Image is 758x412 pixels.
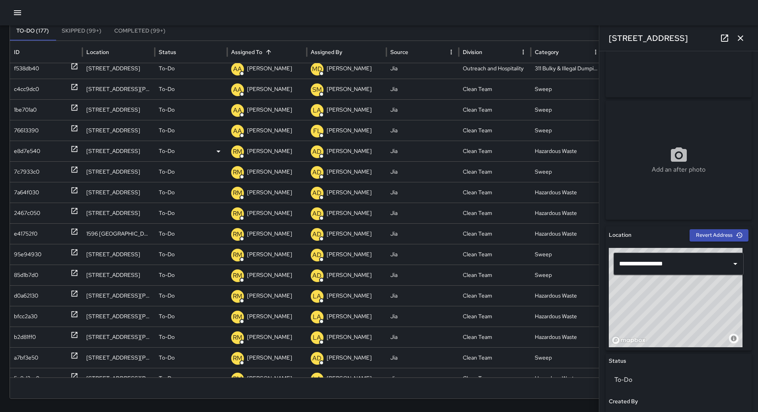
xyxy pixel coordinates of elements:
[312,354,322,363] p: AD
[386,347,459,368] div: Jia
[159,141,175,161] p: To-Do
[159,327,175,347] p: To-Do
[531,120,603,141] div: Sweep
[459,223,531,244] div: Clean Team
[82,203,155,223] div: 1655 Market Street
[159,348,175,368] p: To-Do
[247,79,292,99] p: [PERSON_NAME]
[459,58,531,79] div: Outreach and Hospitality
[531,285,603,306] div: Hazardous Waste
[531,347,603,368] div: Sweep
[10,21,55,41] button: To-Do (177)
[159,244,175,265] p: To-Do
[327,348,372,368] p: [PERSON_NAME]
[590,46,601,58] button: Category column menu
[390,48,408,56] div: Source
[459,306,531,327] div: Clean Team
[82,120,155,141] div: 295 Fell Street
[327,79,372,99] p: [PERSON_NAME]
[247,182,292,203] p: [PERSON_NAME]
[14,224,37,244] div: e41752f0
[55,21,108,41] button: Skipped (99+)
[14,327,36,347] div: b2d81ff0
[327,265,372,285] p: [PERSON_NAME]
[312,230,322,239] p: AD
[459,244,531,265] div: Clean Team
[247,141,292,161] p: [PERSON_NAME]
[313,374,321,384] p: LA
[313,333,321,342] p: LA
[327,182,372,203] p: [PERSON_NAME]
[531,161,603,182] div: Sweep
[247,224,292,244] p: [PERSON_NAME]
[233,106,242,115] p: AA
[247,203,292,223] p: [PERSON_NAME]
[386,327,459,347] div: Jia
[14,162,39,182] div: 7c7933c0
[159,48,176,56] div: Status
[233,333,242,342] p: RM
[82,327,155,347] div: 135 Hayes Street
[233,126,242,136] p: AA
[14,265,38,285] div: 85d1b7d0
[82,79,155,99] div: 380 Hayes Street
[82,265,155,285] div: 1550 Market Street
[159,203,175,223] p: To-Do
[14,306,37,327] div: bfcc2a30
[108,21,172,41] button: Completed (99+)
[159,224,175,244] p: To-Do
[386,141,459,161] div: Jia
[247,162,292,182] p: [PERSON_NAME]
[386,120,459,141] div: Jia
[247,286,292,306] p: [PERSON_NAME]
[82,244,155,265] div: 1586 Market Street
[14,368,39,389] div: 5e9d2ac0
[459,203,531,223] div: Clean Team
[531,244,603,265] div: Sweep
[82,99,155,120] div: 230 Linden Street
[313,106,321,115] p: LA
[14,79,39,99] div: c4cc9dc0
[233,64,242,74] p: AA
[82,368,155,389] div: 150 Van Ness Avenue
[14,120,39,141] div: 76613390
[312,168,322,177] p: AD
[82,347,155,368] div: 100 Van Ness Avenue
[14,48,19,56] div: ID
[233,292,242,301] p: RM
[247,244,292,265] p: [PERSON_NAME]
[14,244,41,265] div: 95e94930
[247,348,292,368] p: [PERSON_NAME]
[459,285,531,306] div: Clean Team
[82,141,155,161] div: 1236 Market Street
[82,58,155,79] div: 220 Fell Street
[386,244,459,265] div: Jia
[327,306,372,327] p: [PERSON_NAME]
[459,79,531,99] div: Clean Team
[459,265,531,285] div: Clean Team
[531,306,603,327] div: Hazardous Waste
[459,347,531,368] div: Clean Team
[386,223,459,244] div: Jia
[233,312,242,322] p: RM
[312,271,322,280] p: AD
[531,58,603,79] div: 311 Bulky & Illegal Dumping
[386,265,459,285] div: Jia
[531,368,603,389] div: Hazardous Waste
[386,306,459,327] div: Jia
[531,182,603,203] div: Hazardous Waste
[313,312,321,322] p: LA
[14,100,37,120] div: 1be701a0
[386,368,459,389] div: Jia
[159,368,175,389] p: To-Do
[247,327,292,347] p: [PERSON_NAME]
[233,230,242,239] p: RM
[327,368,372,389] p: [PERSON_NAME]
[14,182,39,203] div: 7a64f030
[531,79,603,99] div: Sweep
[82,161,155,182] div: 1201 Market Street
[531,327,603,347] div: Hazardous Waste
[247,120,292,141] p: [PERSON_NAME]
[14,286,38,306] div: d0a62130
[327,224,372,244] p: [PERSON_NAME]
